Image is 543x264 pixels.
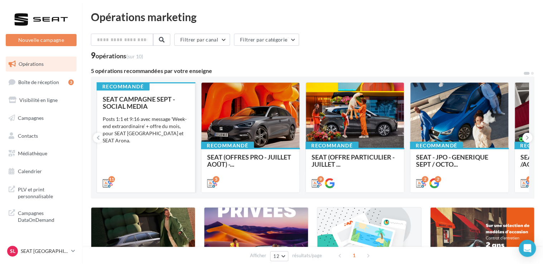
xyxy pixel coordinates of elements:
a: SL SEAT [GEOGRAPHIC_DATA] [6,244,77,258]
span: Campagnes [18,115,44,121]
a: PLV et print personnalisable [4,182,78,203]
span: Médiathèque [18,150,47,156]
div: 9 [317,176,324,182]
div: Opérations marketing [91,11,534,22]
div: Recommandé [97,83,150,91]
button: Filtrer par canal [174,34,230,46]
span: SEAT (OFFRES PRO - JUILLET AOÛT) -... [207,153,291,168]
a: Visibilité en ligne [4,93,78,108]
span: (sur 10) [126,53,143,59]
div: 6 [526,176,533,182]
span: Visibilité en ligne [19,97,58,103]
div: opérations [96,53,143,59]
span: Boîte de réception [18,79,59,85]
span: Afficher [250,252,266,259]
span: Calendrier [18,168,42,174]
span: SEAT - JPO - GENERIQUE SEPT / OCTO... [416,153,488,168]
a: Boîte de réception3 [4,74,78,90]
div: 9 [91,52,143,59]
span: 1 [348,250,360,261]
button: Nouvelle campagne [6,34,77,46]
p: SEAT [GEOGRAPHIC_DATA] [21,248,68,255]
a: Campagnes [4,111,78,126]
div: Recommandé [410,142,463,150]
a: Opérations [4,57,78,72]
div: Recommandé [305,142,358,150]
div: Recommandé [201,142,254,150]
a: Médiathèque [4,146,78,161]
span: SEAT CAMPAGNE SEPT - SOCIAL MEDIA [103,95,175,110]
div: Posts 1:1 et 9:16 avec message 'Week-end extraordinaire' + offre du mois, pour SEAT [GEOGRAPHIC_D... [103,116,189,144]
div: 3 [68,79,74,85]
div: 2 [422,176,428,182]
span: résultats/page [292,252,322,259]
a: Calendrier [4,164,78,179]
span: SL [10,248,15,255]
div: 5 [213,176,219,182]
button: Filtrer par catégorie [234,34,299,46]
button: 12 [270,251,288,261]
div: 2 [435,176,441,182]
span: Campagnes DataOnDemand [18,208,74,224]
span: Opérations [19,61,44,67]
div: Open Intercom Messenger [519,240,536,257]
span: Contacts [18,132,38,138]
a: Contacts [4,128,78,143]
div: 5 opérations recommandées par votre enseigne [91,68,523,74]
span: SEAT (OFFRE PARTICULIER - JUILLET ... [312,153,395,168]
span: PLV et print personnalisable [18,185,74,200]
div: 11 [108,176,115,182]
span: 12 [273,253,279,259]
a: Campagnes DataOnDemand [4,205,78,226]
